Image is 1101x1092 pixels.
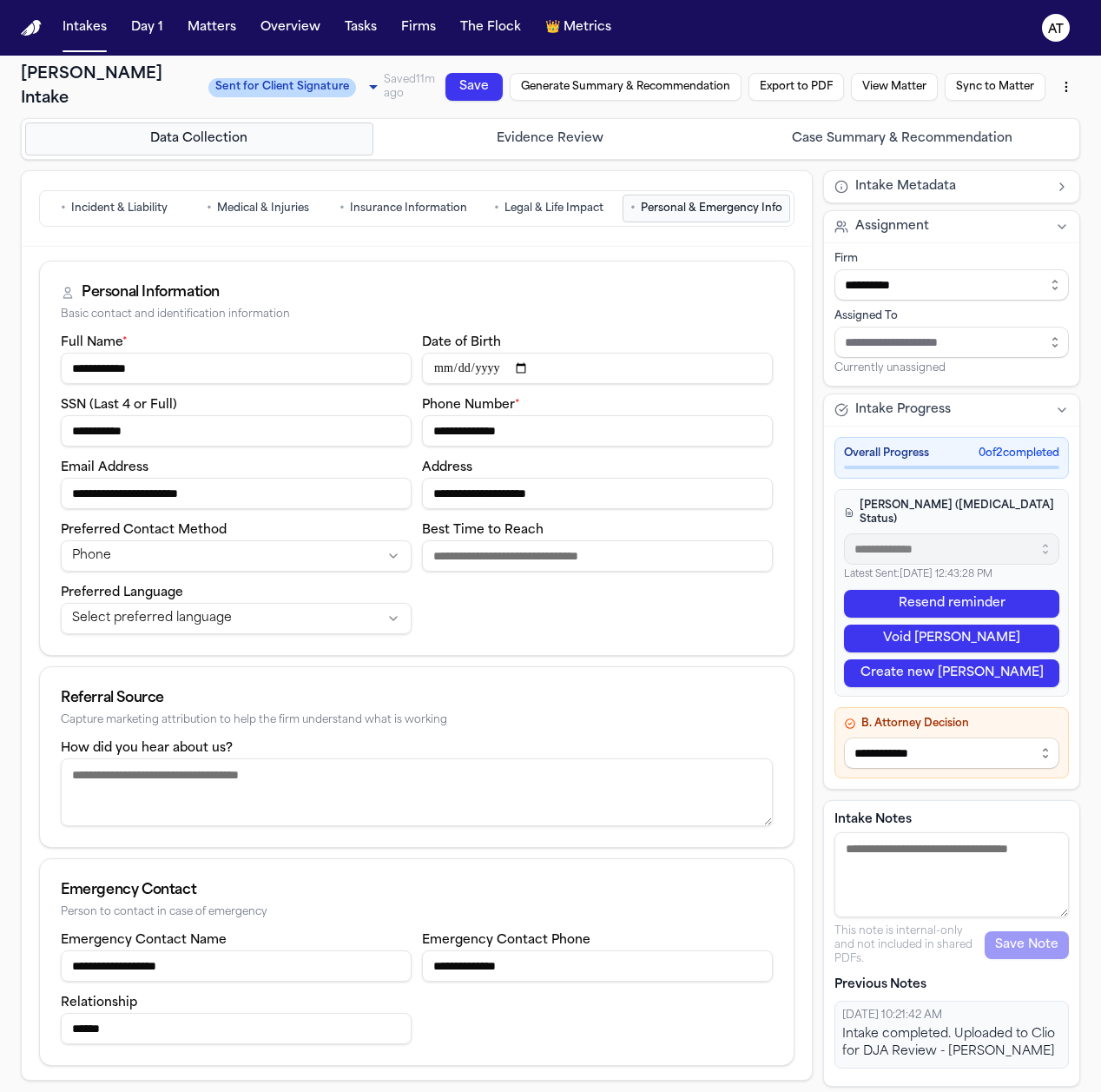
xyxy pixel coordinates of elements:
[824,394,1079,426] button: Intake Progress
[422,399,520,412] label: Phone Number
[422,336,501,349] label: Date of Birth
[844,499,1059,526] h4: [PERSON_NAME] ([MEDICAL_DATA] Status)
[422,540,773,572] input: Best time to reach
[71,202,168,215] span: Incident & Liability
[630,200,636,217] span: •
[61,714,773,727] div: Capture marketing attribution to help the firm understand what is working
[61,200,66,217] span: •
[377,122,725,156] button: Go to Evidence Review step
[181,12,243,43] button: Matters
[422,461,472,474] label: Address
[844,659,1059,687] button: Create new [PERSON_NAME]
[61,336,128,349] label: Full Name
[21,20,42,36] a: Home
[844,717,1059,731] h4: B. Attorney Decision
[422,934,590,947] label: Emergency Contact Phone
[834,269,1069,301] input: Select firm
[422,415,773,447] input: Phone number
[834,976,1069,994] p: Previous Notes
[21,20,42,36] img: Finch Logo
[844,447,929,460] span: Overall Progress
[208,78,356,97] span: Sent for Client Signature
[842,1009,1061,1023] div: [DATE] 10:21:42 AM
[61,415,412,447] input: SSN
[855,178,956,195] span: Intake Metadata
[208,75,384,99] div: Update intake status
[61,742,233,755] label: How did you hear about us?
[350,202,467,215] span: Insurance Information
[61,1013,412,1044] input: Emergency contact relationship
[82,282,220,303] div: Personal Information
[728,122,1076,156] button: Go to Case Summary & Recommendation step
[124,12,170,43] button: Day 1
[422,353,773,384] input: Date of birth
[478,195,619,222] button: Go to Legal & Life Impact
[338,12,384,43] button: Tasks
[61,353,412,384] input: Full name
[855,401,951,419] span: Intake Progress
[43,195,184,222] button: Go to Incident & Liability
[21,63,198,111] h1: [PERSON_NAME] Intake
[61,950,412,982] input: Emergency contact name
[61,308,773,321] div: Basic contact and identification information
[188,195,328,222] button: Go to Medical & Injuries
[61,880,773,901] div: Emergency Contact
[254,12,327,43] button: Overview
[851,73,938,101] button: View Matter
[842,1026,1061,1061] div: Intake completed. Uploaded to Clio for DJA Review - [PERSON_NAME]
[340,200,345,217] span: •
[834,811,1069,829] label: Intake Notes
[61,586,183,599] label: Preferred Language
[25,122,373,156] button: Go to Data Collection step
[494,200,499,217] span: •
[834,924,985,966] p: This note is internal-only and not included in shared PDFs.
[422,950,773,982] input: Emergency contact phone
[61,996,137,1009] label: Relationship
[844,568,1059,583] p: Latest Sent: [DATE] 12:43:28 PM
[844,590,1059,618] button: Resend reminder
[824,211,1079,242] button: Assignment
[834,327,1069,358] input: Assign to staff member
[384,75,435,99] span: Saved 11m ago
[25,122,1076,156] nav: Intake steps
[61,478,412,509] input: Email address
[207,200,212,217] span: •
[61,934,227,947] label: Emergency Contact Name
[641,202,782,215] span: Personal & Emergency Info
[855,218,929,235] span: Assignment
[61,524,227,537] label: Preferred Contact Method
[394,12,443,43] button: Firms
[504,202,603,215] span: Legal & Life Impact
[834,309,1069,323] div: Assigned To
[510,73,742,101] button: Generate Summary & Recommendation
[844,625,1059,652] button: Void [PERSON_NAME]
[422,524,544,537] label: Best Time to Reach
[623,195,790,222] button: Go to Personal & Emergency Info
[945,73,1045,101] button: Sync to Matter
[61,688,773,709] div: Referral Source
[61,906,773,919] div: Person to contact in case of emergency
[824,171,1079,202] button: Intake Metadata
[834,252,1069,266] div: Firm
[217,202,309,215] span: Medical & Injuries
[445,73,503,101] button: Save
[61,461,148,474] label: Email Address
[748,73,844,101] button: Export to PDF
[453,12,528,43] button: The Flock
[834,361,946,375] span: Currently unassigned
[61,399,177,412] label: SSN (Last 4 or Full)
[834,832,1069,917] textarea: Intake notes
[56,12,114,43] button: Intakes
[979,447,1059,460] span: 0 of 2 completed
[538,12,618,43] button: crownMetrics
[332,195,475,222] button: Go to Insurance Information
[1052,71,1080,103] button: More actions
